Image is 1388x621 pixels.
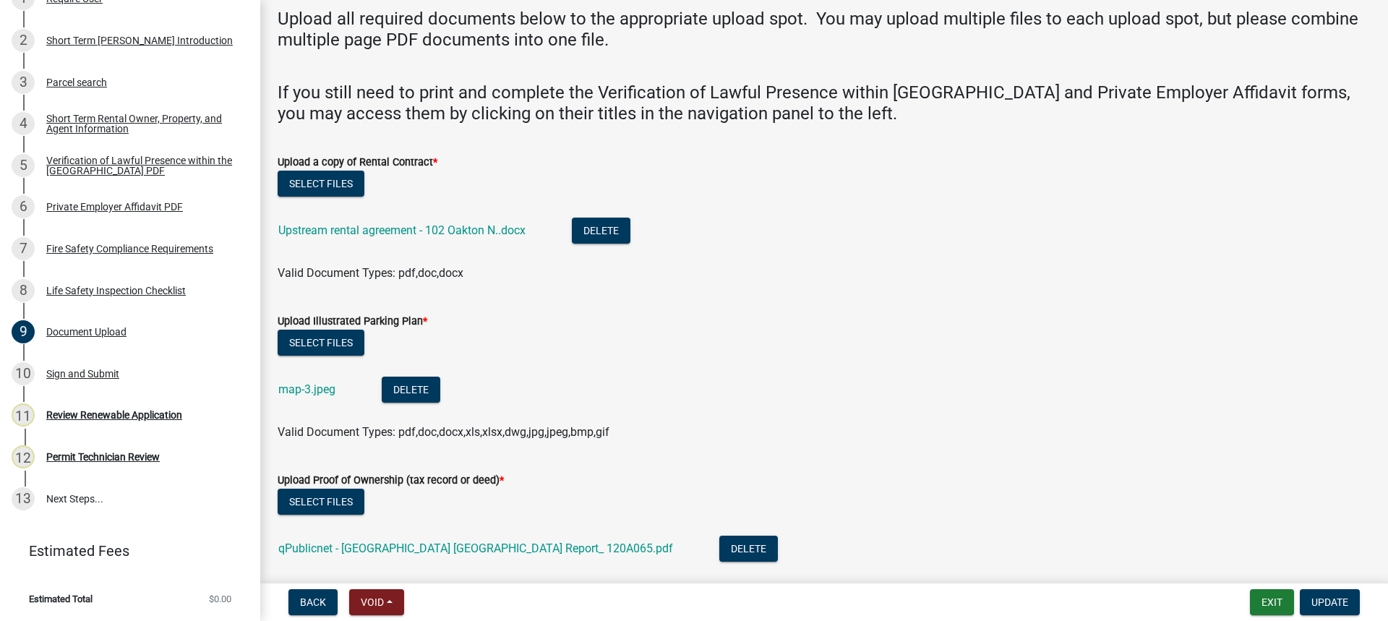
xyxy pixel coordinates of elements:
[278,171,364,197] button: Select files
[572,218,630,244] button: Delete
[46,77,107,87] div: Parcel search
[46,155,237,176] div: Verification of Lawful Presence within the [GEOGRAPHIC_DATA] PDF
[361,596,384,608] span: Void
[278,425,609,439] span: Valid Document Types: pdf,doc,docx,xls,xlsx,dwg,jpg,jpeg,bmp,gif
[278,382,335,396] a: map-3.jpeg
[12,445,35,468] div: 12
[382,377,440,403] button: Delete
[278,9,1371,51] h4: Upload all required documents below to the appropriate upload spot. You may upload multiple files...
[12,29,35,52] div: 2
[12,195,35,218] div: 6
[29,594,93,604] span: Estimated Total
[46,369,119,379] div: Sign and Submit
[278,330,364,356] button: Select files
[12,71,35,94] div: 3
[1311,596,1348,608] span: Update
[46,327,127,337] div: Document Upload
[12,362,35,385] div: 10
[46,244,213,254] div: Fire Safety Compliance Requirements
[278,317,427,327] label: Upload Illustrated Parking Plan
[12,237,35,260] div: 7
[278,158,437,168] label: Upload a copy of Rental Contract
[288,589,338,615] button: Back
[12,403,35,427] div: 11
[572,225,630,239] wm-modal-confirm: Delete Document
[12,154,35,177] div: 5
[382,384,440,398] wm-modal-confirm: Delete Document
[12,279,35,302] div: 8
[46,286,186,296] div: Life Safety Inspection Checklist
[719,536,778,562] button: Delete
[12,487,35,510] div: 13
[278,266,463,280] span: Valid Document Types: pdf,doc,docx
[46,452,160,462] div: Permit Technician Review
[46,410,182,420] div: Review Renewable Application
[12,112,35,135] div: 4
[46,114,237,134] div: Short Term Rental Owner, Property, and Agent Information
[300,596,326,608] span: Back
[209,594,231,604] span: $0.00
[12,320,35,343] div: 9
[349,589,404,615] button: Void
[1300,589,1360,615] button: Update
[278,223,526,237] a: Upstream rental agreement - 102 Oakton N..docx
[278,489,364,515] button: Select files
[46,35,233,46] div: Short Term [PERSON_NAME] Introduction
[278,541,673,555] a: qPublicnet - [GEOGRAPHIC_DATA] [GEOGRAPHIC_DATA] Report_ 120A065.pdf
[278,82,1371,124] h4: If you still need to print and complete the Verification of Lawful Presence within [GEOGRAPHIC_DA...
[278,476,504,486] label: Upload Proof of Ownership (tax record or deed)
[719,543,778,557] wm-modal-confirm: Delete Document
[46,202,183,212] div: Private Employer Affidavit PDF
[12,536,237,565] a: Estimated Fees
[1250,589,1294,615] button: Exit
